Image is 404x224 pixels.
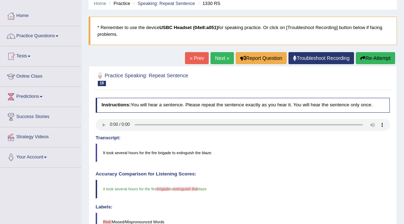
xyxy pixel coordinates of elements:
[96,71,278,86] h2: Practice Speaking: Repeat Sentence
[96,144,390,162] blockquote: It took several hours for the fire brigade to extinguish the blaze.
[89,17,397,45] blockquote: * Remember to use the device for speaking practice. Or click on [Troubleshoot Recording] button b...
[157,187,170,191] span: brigade
[94,1,106,6] a: Home
[0,127,81,145] a: Strategy Videos
[236,52,287,64] button: Report Question
[103,220,112,224] b: Red:
[96,205,390,210] h4: Labels:
[138,1,195,6] a: Speaking: Repeat Sentence
[0,147,81,165] a: Your Account
[170,187,173,191] span: to
[0,67,81,84] a: Online Class
[0,46,81,64] a: Tests
[96,98,390,113] h4: You will hear a sentence. Please repeat the sentence exactly as you hear it. You will hear the se...
[98,81,106,86] span: 18
[197,187,207,191] span: blaze
[288,52,354,64] a: Troubleshoot Recording
[185,52,208,64] a: « Prev
[103,187,157,191] span: it took several hours for the fire
[96,172,390,177] h4: Accuracy Comparison for Listening Scores:
[159,25,218,30] b: USBC Headset (04e8:a051)
[101,102,130,107] b: Instructions:
[96,135,390,141] h4: Transcript:
[0,87,81,105] a: Predictions
[0,107,81,125] a: Success Stories
[211,52,234,64] a: Next »
[173,187,197,191] span: extinguish the
[0,26,81,44] a: Practice Questions
[0,6,81,24] a: Home
[356,52,395,64] button: Re-Attempt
